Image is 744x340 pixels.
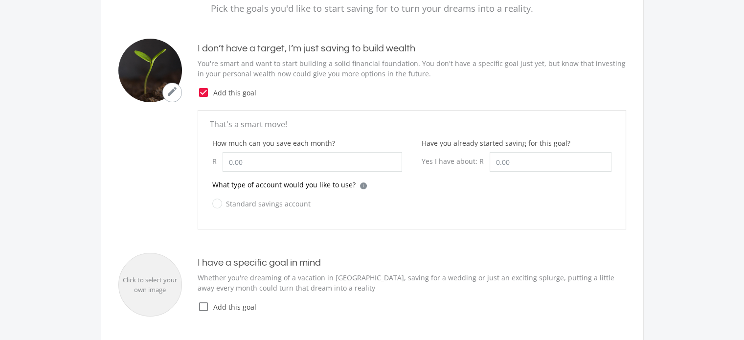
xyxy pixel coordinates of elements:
[212,152,223,170] div: R
[212,198,311,210] label: Standard savings account
[223,152,402,172] input: 0.00
[119,275,181,295] div: Click to select your own image
[422,138,570,148] label: Have you already started saving for this goal?
[198,257,626,269] h4: I have a specific goal in mind
[118,1,626,15] p: Pick the goals you'd like to start saving for to turn your dreams into a reality.
[210,118,614,130] p: That's a smart move!
[360,182,367,189] div: i
[490,152,611,172] input: 0.00
[212,180,356,190] p: What type of account would you like to use?
[198,272,626,293] p: Whether you're dreaming of a vacation in [GEOGRAPHIC_DATA], saving for a wedding or just an excit...
[198,43,626,54] h4: I don’t have a target, I’m just saving to build wealth
[198,58,626,79] p: You're smart and want to start building a solid financial foundation. You don't have a specific g...
[198,87,209,98] i: check_box
[212,138,335,148] label: How much can you save each month?
[162,83,182,102] button: mode_edit
[166,86,178,97] i: mode_edit
[209,88,626,98] span: Add this goal
[198,301,209,313] i: check_box_outline_blank
[422,152,490,170] div: Yes I have about: R
[209,302,626,312] span: Add this goal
